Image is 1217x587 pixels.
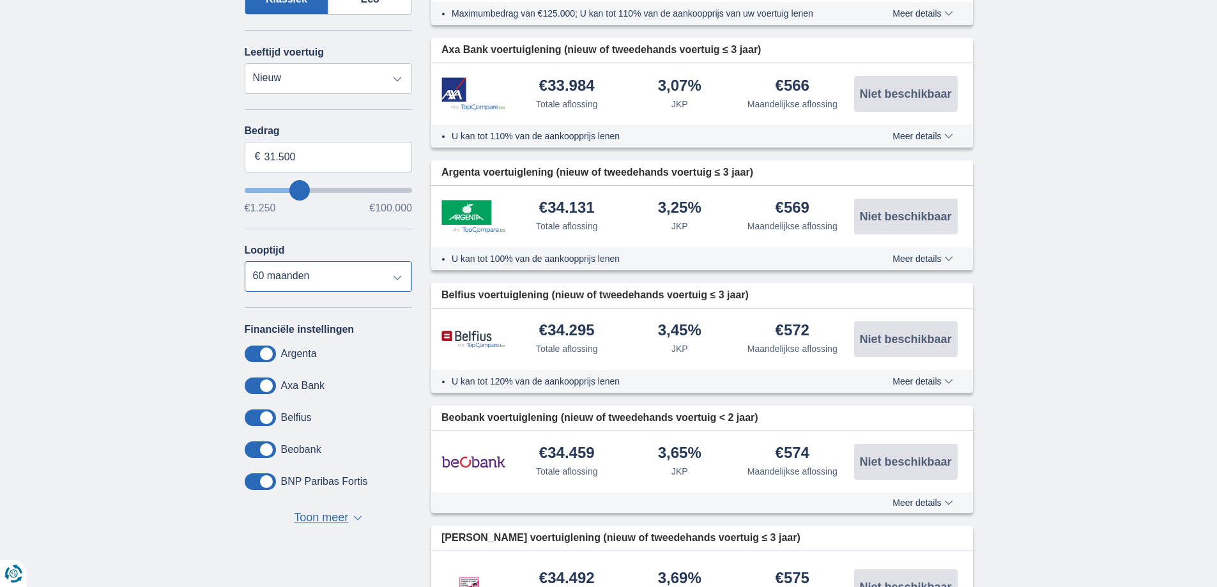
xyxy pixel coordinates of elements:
[281,444,321,455] label: Beobank
[441,165,753,180] span: Argenta voertuiglening (nieuw of tweedehands voertuig ≤ 3 jaar)
[441,531,800,545] span: [PERSON_NAME] voertuiglening (nieuw of tweedehands voertuig ≤ 3 jaar)
[539,323,595,340] div: €34.295
[883,8,962,19] button: Meer details
[281,380,325,392] label: Axa Bank
[747,342,838,355] div: Maandelijkse aflossing
[536,342,598,355] div: Totale aflossing
[245,188,413,193] input: wantToBorrow
[353,515,362,521] span: ▼
[452,7,846,20] li: Maximumbedrag van €125.000; U kan tot 110% van de aankoopprijs van uw voertuig lenen
[854,444,958,480] button: Niet beschikbaar
[245,245,285,256] label: Looptijd
[883,376,962,386] button: Meer details
[671,342,688,355] div: JKP
[892,132,953,141] span: Meer details
[658,323,701,340] div: 3,45%
[255,149,261,164] span: €
[859,456,951,468] span: Niet beschikbaar
[854,321,958,357] button: Niet beschikbaar
[281,348,317,360] label: Argenta
[671,465,688,478] div: JKP
[539,200,595,217] div: €34.131
[671,98,688,111] div: JKP
[747,220,838,233] div: Maandelijkse aflossing
[281,412,312,423] label: Belfius
[294,510,348,526] span: Toon meer
[854,199,958,234] button: Niet beschikbaar
[452,252,846,265] li: U kan tot 100% van de aankoopprijs lenen
[776,323,809,340] div: €572
[892,9,953,18] span: Meer details
[290,509,366,527] button: Toon meer ▼
[441,288,749,303] span: Belfius voertuiglening (nieuw of tweedehands voertuig ≤ 3 jaar)
[245,324,355,335] label: Financiële instellingen
[441,446,505,478] img: product.pl.alt Beobank
[281,476,368,487] label: BNP Paribas Fortis
[883,254,962,264] button: Meer details
[245,203,276,213] span: €1.250
[245,47,324,58] label: Leeftijd voertuig
[747,465,838,478] div: Maandelijkse aflossing
[892,377,953,386] span: Meer details
[776,78,809,95] div: €566
[441,77,505,111] img: product.pl.alt Axa Bank
[892,498,953,507] span: Meer details
[883,131,962,141] button: Meer details
[859,88,951,100] span: Niet beschikbaar
[854,76,958,112] button: Niet beschikbaar
[539,445,595,462] div: €34.459
[776,445,809,462] div: €574
[892,254,953,263] span: Meer details
[859,333,951,345] span: Niet beschikbaar
[658,445,701,462] div: 3,65%
[441,43,761,57] span: Axa Bank voertuiglening (nieuw of tweedehands voertuig ≤ 3 jaar)
[539,78,595,95] div: €33.984
[245,125,413,137] label: Bedrag
[441,411,758,425] span: Beobank voertuiglening (nieuw of tweedehands voertuig < 2 jaar)
[859,211,951,222] span: Niet beschikbaar
[536,220,598,233] div: Totale aflossing
[776,200,809,217] div: €569
[883,498,962,508] button: Meer details
[658,200,701,217] div: 3,25%
[747,98,838,111] div: Maandelijkse aflossing
[369,203,412,213] span: €100.000
[452,130,846,142] li: U kan tot 110% van de aankoopprijs lenen
[441,200,505,233] img: product.pl.alt Argenta
[658,78,701,95] div: 3,07%
[671,220,688,233] div: JKP
[452,375,846,388] li: U kan tot 120% van de aankoopprijs lenen
[536,465,598,478] div: Totale aflossing
[536,98,598,111] div: Totale aflossing
[441,330,505,349] img: product.pl.alt Belfius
